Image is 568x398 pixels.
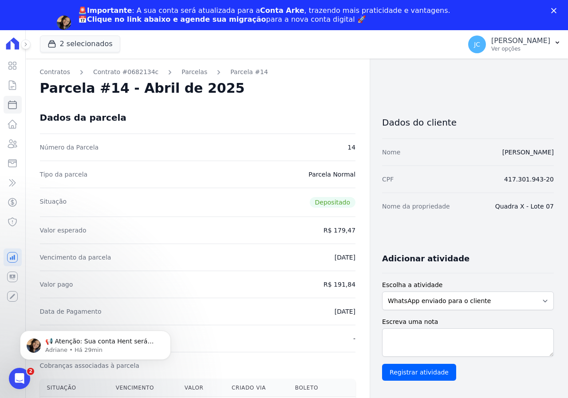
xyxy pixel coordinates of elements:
[40,67,355,77] nav: Breadcrumb
[288,379,337,397] th: Boleto
[335,307,355,316] dd: [DATE]
[335,253,355,262] dd: [DATE]
[502,149,554,156] a: [PERSON_NAME]
[40,280,73,289] dt: Valor pago
[40,35,120,52] button: 2 selecionados
[491,45,550,52] p: Ver opções
[382,202,450,211] dt: Nome da propriedade
[40,80,245,96] h2: Parcela #14 - Abril de 2025
[382,280,554,290] label: Escolha a atividade
[57,16,71,30] img: Profile image for Adriane
[474,41,480,47] span: JC
[382,253,469,264] h3: Adicionar atividade
[40,143,99,152] dt: Número da Parcela
[323,226,355,235] dd: R$ 179,47
[9,368,30,389] iframe: Intercom live chat
[491,36,550,45] p: [PERSON_NAME]
[40,67,70,77] a: Contratos
[323,280,355,289] dd: R$ 191,84
[40,170,88,179] dt: Tipo da parcela
[93,67,158,77] a: Contrato #0682134c
[230,67,268,77] a: Parcela #14
[78,6,450,24] div: : A sua conta será atualizada para a , trazendo mais praticidade e vantagens. 📅 para a nova conta...
[181,67,207,77] a: Parcelas
[40,112,126,123] div: Dados da parcela
[40,253,111,262] dt: Vencimento da parcela
[504,175,554,184] dd: 417.301.943-20
[382,117,554,128] h3: Dados do cliente
[87,15,266,24] b: Clique no link abaixo e agende sua migração
[40,197,67,208] dt: Situação
[353,334,355,343] dd: -
[27,368,34,375] span: 2
[225,379,288,397] th: Criado via
[551,8,560,13] div: Fechar
[347,143,355,152] dd: 14
[40,379,109,397] th: Situação
[78,29,151,39] a: Agendar migração
[382,175,394,184] dt: CPF
[495,202,554,211] dd: Quadra X - Lote 07
[461,32,568,57] button: JC [PERSON_NAME] Ver opções
[310,197,356,208] span: Depositado
[308,170,355,179] dd: Parcela Normal
[78,6,132,15] b: 🚨Importante
[109,379,177,397] th: Vencimento
[7,312,184,374] iframe: Intercom notifications mensagem
[260,6,304,15] b: Conta Arke
[382,148,400,157] dt: Nome
[40,307,102,316] dt: Data de Pagamento
[177,379,225,397] th: Valor
[382,364,456,381] input: Registrar atividade
[382,317,554,327] label: Escreva uma nota
[40,226,87,235] dt: Valor esperado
